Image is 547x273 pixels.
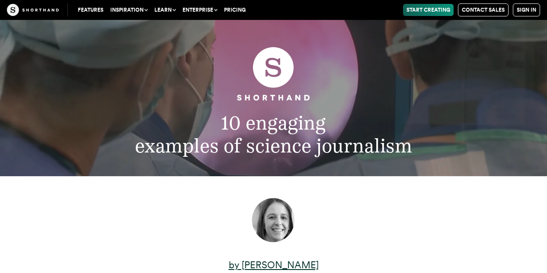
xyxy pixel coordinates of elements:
button: Enterprise [179,4,221,16]
a: Start Creating [403,4,454,16]
a: Contact Sales [458,3,509,16]
a: by [PERSON_NAME] [229,259,319,270]
a: Features [74,4,107,16]
h2: 10 engaging examples of science journalism [50,112,497,158]
a: Sign in [513,3,540,16]
img: The Craft [7,4,59,16]
button: Inspiration [107,4,151,16]
a: Pricing [221,4,249,16]
button: Learn [151,4,179,16]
